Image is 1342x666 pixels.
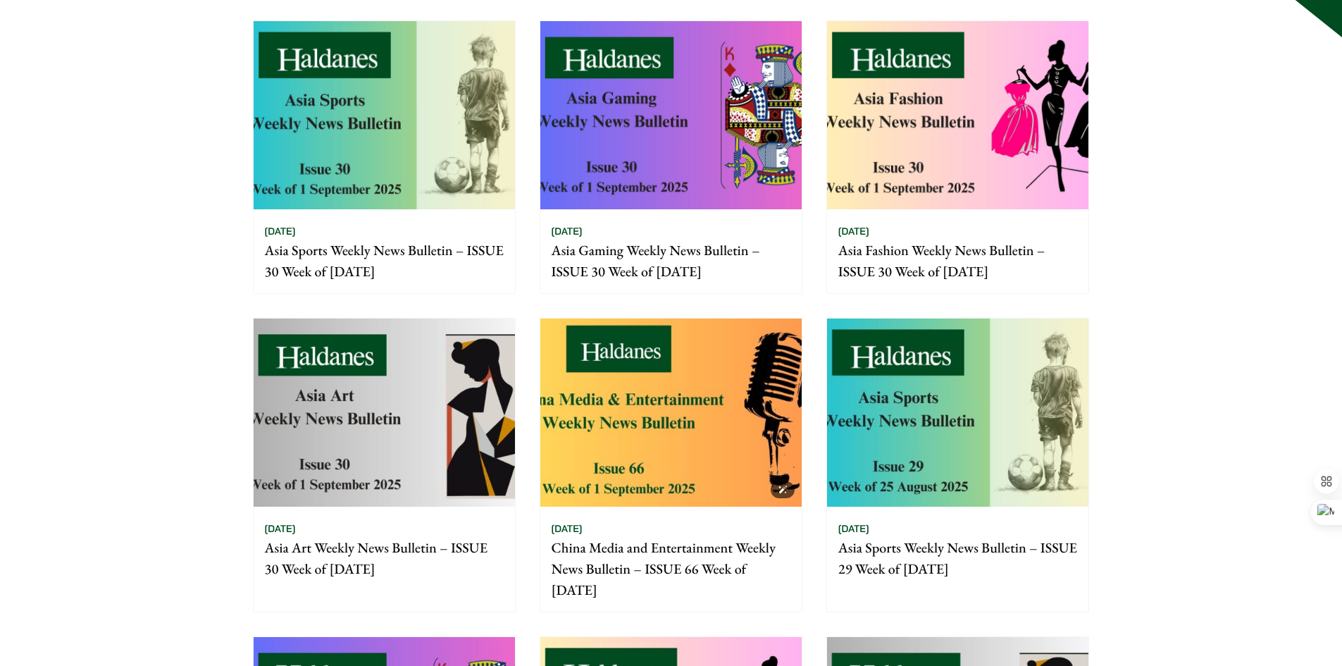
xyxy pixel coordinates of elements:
[253,318,516,612] a: [DATE] Asia Art Weekly News Bulletin – ISSUE 30 Week of [DATE]
[838,225,869,238] time: [DATE]
[540,318,802,612] a: [DATE] China Media and Entertainment Weekly News Bulletin – ISSUE 66 Week of [DATE]
[838,240,1077,282] p: Asia Fashion Weekly News Bulletin – ISSUE 30 Week of [DATE]
[552,225,583,238] time: [DATE]
[838,537,1077,579] p: Asia Sports Weekly News Bulletin – ISSUE 29 Week of [DATE]
[540,20,802,294] a: [DATE] Asia Gaming Weekly News Bulletin – ISSUE 30 Week of [DATE]
[552,240,790,282] p: Asia Gaming Weekly News Bulletin – ISSUE 30 Week of [DATE]
[265,537,504,579] p: Asia Art Weekly News Bulletin – ISSUE 30 Week of [DATE]
[552,522,583,535] time: [DATE]
[552,537,790,600] p: China Media and Entertainment Weekly News Bulletin – ISSUE 66 Week of [DATE]
[826,318,1089,612] a: [DATE] Asia Sports Weekly News Bulletin – ISSUE 29 Week of [DATE]
[265,522,296,535] time: [DATE]
[838,522,869,535] time: [DATE]
[265,225,296,238] time: [DATE]
[253,20,516,294] a: [DATE] Asia Sports Weekly News Bulletin – ISSUE 30 Week of [DATE]
[826,20,1089,294] a: [DATE] Asia Fashion Weekly News Bulletin – ISSUE 30 Week of [DATE]
[265,240,504,282] p: Asia Sports Weekly News Bulletin – ISSUE 30 Week of [DATE]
